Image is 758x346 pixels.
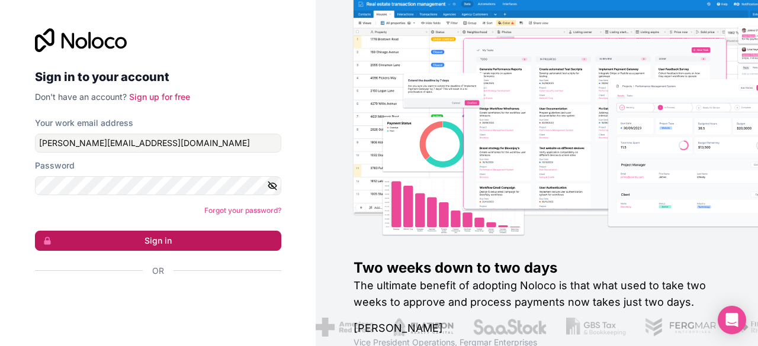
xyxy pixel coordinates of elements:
label: Your work email address [35,117,133,129]
input: Password [35,176,281,195]
div: Open Intercom Messenger [718,306,746,334]
label: Password [35,160,75,172]
span: Or [152,265,164,277]
h2: The ultimate benefit of adopting Noloco is that what used to take two weeks to approve and proces... [354,277,720,311]
h1: Two weeks down to two days [354,258,720,277]
a: Sign up for free [129,92,190,102]
span: Don't have an account? [35,92,127,102]
img: /assets/american-red-cross-BAupjrZR.png [316,318,373,337]
iframe: Knop Inloggen met Google [29,290,278,316]
h2: Sign in to your account [35,66,281,88]
a: Forgot your password? [204,206,281,215]
input: Email address [35,134,281,153]
button: Sign in [35,231,281,251]
h1: [PERSON_NAME] [354,320,720,337]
